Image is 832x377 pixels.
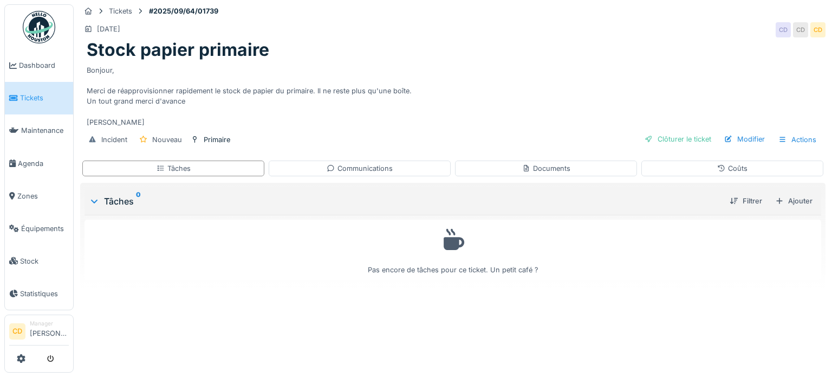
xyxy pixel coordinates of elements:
a: Équipements [5,212,73,245]
div: Actions [773,132,821,148]
li: CD [9,323,25,340]
li: [PERSON_NAME] [30,320,69,343]
div: Clôturer le ticket [640,132,716,146]
div: Modifier [720,132,769,146]
a: Agenda [5,147,73,180]
div: Ajouter [771,194,817,208]
span: Tickets [20,93,69,103]
span: Équipements [21,223,69,234]
div: Tickets [109,6,132,16]
div: Bonjour, Merci de réapprovisionner rapidement le stock de papier du primaire. Il ne reste plus qu... [87,61,819,127]
div: Tâches [157,163,191,174]
h1: Stock papier primaire [87,40,269,60]
div: Nouveau [152,135,182,145]
div: CD [776,22,791,37]
a: CD Manager[PERSON_NAME] [9,320,69,346]
span: Zones [17,191,69,201]
div: CD [810,22,825,37]
div: CD [793,22,808,37]
a: Statistiques [5,277,73,310]
a: Dashboard [5,49,73,82]
span: Dashboard [19,60,69,71]
a: Stock [5,245,73,277]
span: Statistiques [20,289,69,299]
sup: 0 [136,195,141,208]
div: Coûts [717,163,747,174]
a: Zones [5,180,73,212]
img: Badge_color-CXgf-gQk.svg [23,11,55,43]
span: Maintenance [21,125,69,136]
span: Stock [20,256,69,266]
a: Tickets [5,82,73,114]
div: Tâches [89,195,721,208]
strong: #2025/09/64/01739 [145,6,223,16]
a: Maintenance [5,114,73,147]
span: Agenda [18,158,69,169]
div: Incident [101,135,127,145]
div: Documents [522,163,570,174]
div: [DATE] [97,24,120,34]
div: Communications [327,163,393,174]
div: Filtrer [725,194,766,208]
div: Primaire [204,135,230,145]
div: Pas encore de tâches pour ce ticket. Un petit café ? [92,225,814,275]
div: Manager [30,320,69,328]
